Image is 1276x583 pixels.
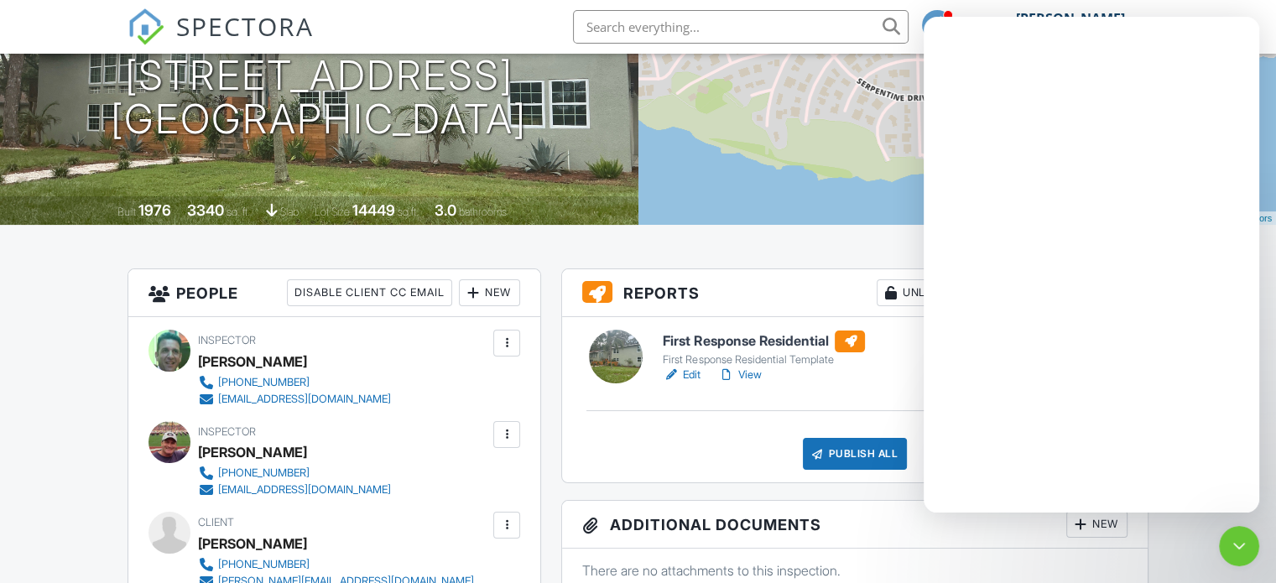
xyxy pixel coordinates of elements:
[218,466,310,480] div: [PHONE_NUMBER]
[877,279,972,306] div: Unlocked
[663,353,865,367] div: First Response Residential Template
[459,279,520,306] div: New
[198,425,256,438] span: Inspector
[198,516,234,528] span: Client
[280,206,299,218] span: slab
[198,481,391,498] a: [EMAIL_ADDRESS][DOMAIN_NAME]
[198,391,391,408] a: [EMAIL_ADDRESS][DOMAIN_NAME]
[663,331,865,352] h6: First Response Residential
[435,201,456,219] div: 3.0
[398,206,419,218] span: sq.ft.
[128,23,314,58] a: SPECTORA
[128,269,540,317] h3: People
[111,54,527,143] h1: [STREET_ADDRESS] [GEOGRAPHIC_DATA]
[582,561,1128,580] p: There are no attachments to this inspection.
[198,556,474,573] a: [PHONE_NUMBER]
[198,440,307,465] div: [PERSON_NAME]
[198,334,256,346] span: Inspector
[663,367,700,383] a: Edit
[117,206,136,218] span: Built
[924,17,1259,513] iframe: Intercom live chat
[562,501,1148,549] h3: Additional Documents
[663,331,865,367] a: First Response Residential First Response Residential Template
[198,465,391,481] a: [PHONE_NUMBER]
[218,393,391,406] div: [EMAIL_ADDRESS][DOMAIN_NAME]
[128,8,164,45] img: The Best Home Inspection Software - Spectora
[198,349,307,374] div: [PERSON_NAME]
[717,367,761,383] a: View
[573,10,909,44] input: Search everything...
[198,374,391,391] a: [PHONE_NUMBER]
[176,8,314,44] span: SPECTORA
[459,206,507,218] span: bathrooms
[138,201,171,219] div: 1976
[218,483,391,497] div: [EMAIL_ADDRESS][DOMAIN_NAME]
[218,376,310,389] div: [PHONE_NUMBER]
[227,206,250,218] span: sq. ft.
[562,269,1148,317] h3: Reports
[315,206,350,218] span: Lot Size
[198,531,307,556] div: [PERSON_NAME]
[187,201,224,219] div: 3340
[287,279,452,306] div: Disable Client CC Email
[1219,526,1259,566] iframe: Intercom live chat
[803,438,908,470] div: Publish All
[352,201,395,219] div: 14449
[1016,10,1125,27] div: [PERSON_NAME]
[1066,511,1128,538] div: New
[218,558,310,571] div: [PHONE_NUMBER]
